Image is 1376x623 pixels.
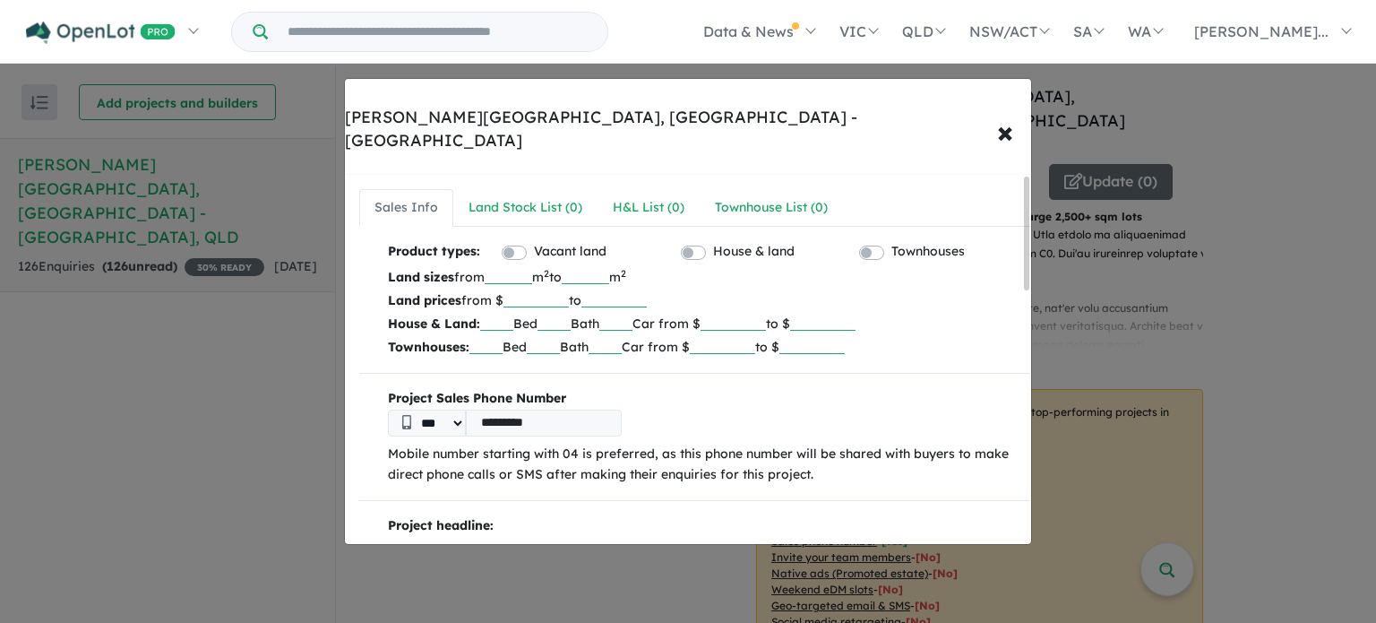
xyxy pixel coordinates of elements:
[388,339,469,355] b: Townhouses:
[997,112,1013,151] span: ×
[374,197,438,219] div: Sales Info
[613,197,684,219] div: H&L List ( 0 )
[26,22,176,44] img: Openlot PRO Logo White
[388,388,1017,410] b: Project Sales Phone Number
[534,241,606,263] label: Vacant land
[1194,22,1329,40] span: [PERSON_NAME]...
[544,267,549,280] sup: 2
[388,316,480,332] b: House & Land:
[621,267,626,280] sup: 2
[469,197,582,219] div: Land Stock List ( 0 )
[388,335,1017,359] p: Bed Bath Car from $ to $
[388,289,1017,312] p: from $ to
[388,515,1017,537] p: Project headline:
[715,197,828,219] div: Townhouse List ( 0 )
[271,13,604,51] input: Try estate name, suburb, builder or developer
[388,444,1017,487] p: Mobile number starting with 04 is preferred, as this phone number will be shared with buyers to m...
[388,312,1017,335] p: Bed Bath Car from $ to $
[713,241,795,263] label: House & land
[402,415,411,429] img: Phone icon
[388,269,454,285] b: Land sizes
[388,292,461,308] b: Land prices
[388,241,480,265] b: Product types:
[388,265,1017,289] p: from m to m
[891,241,965,263] label: Townhouses
[345,106,1031,152] div: [PERSON_NAME][GEOGRAPHIC_DATA], [GEOGRAPHIC_DATA] - [GEOGRAPHIC_DATA]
